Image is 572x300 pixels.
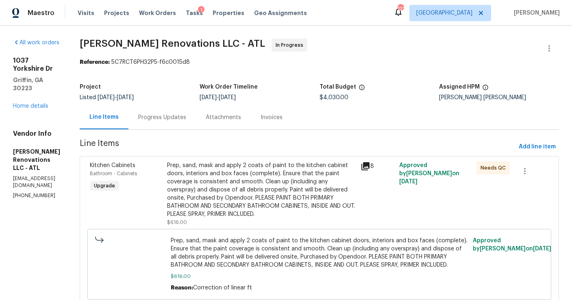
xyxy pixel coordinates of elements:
span: [DATE] [219,95,236,100]
h4: Vendor Info [13,130,60,138]
div: Line Items [89,113,119,121]
span: Prep, sand, mask and apply 2 coats of paint to the kitchen cabinet doors, interiors and box faces... [171,237,468,269]
span: [DATE] [117,95,134,100]
div: 5C7RCT6PH32P5-f6c0015d8 [80,58,559,66]
span: Approved by [PERSON_NAME] on [473,238,551,252]
span: Add line item [519,142,556,152]
h5: Total Budget [320,84,356,90]
h2: 1037 Yorkshire Dr [13,57,60,73]
p: [PHONE_NUMBER] [13,192,60,199]
h5: Assigned HPM [439,84,480,90]
h5: Project [80,84,101,90]
span: The total cost of line items that have been proposed by Opendoor. This sum includes line items th... [359,84,365,95]
div: Invoices [261,113,283,122]
span: Approved by [PERSON_NAME] on [399,163,459,185]
span: [GEOGRAPHIC_DATA] [416,9,472,17]
span: $616.00 [167,220,187,225]
div: 8 [361,161,394,171]
span: Properties [213,9,244,17]
span: Listed [80,95,134,100]
span: Geo Assignments [254,9,307,17]
button: Add line item [515,139,559,154]
span: Needs QC [481,164,509,172]
span: Projects [104,9,129,17]
span: [PERSON_NAME] [511,9,560,17]
span: Reason: [171,285,193,291]
span: $4,030.00 [320,95,348,100]
span: Visits [78,9,94,17]
span: Work Orders [139,9,176,17]
span: Upgrade [91,182,118,190]
span: - [200,95,236,100]
span: Bathroom - Cabinets [90,171,137,176]
span: The hpm assigned to this work order. [482,84,489,95]
div: [PERSON_NAME] [PERSON_NAME] [439,95,559,100]
a: Home details [13,103,48,109]
h5: Griffin, GA 30223 [13,76,60,92]
div: Prep, sand, mask and apply 2 coats of paint to the kitchen cabinet doors, interiors and box faces... [167,161,355,218]
span: [PERSON_NAME] Renovations LLC - ATL [80,39,265,48]
span: [DATE] [533,246,551,252]
h5: [PERSON_NAME] Renovations LLC - ATL [13,148,60,172]
span: - [98,95,134,100]
span: [DATE] [399,179,418,185]
span: [DATE] [200,95,217,100]
span: Correction of linear ft [193,285,252,291]
div: Progress Updates [138,113,186,122]
div: 122 [398,5,403,13]
span: Tasks [186,10,203,16]
span: Line Items [80,139,515,154]
h5: Work Order Timeline [200,84,258,90]
span: In Progress [276,41,307,49]
p: [EMAIL_ADDRESS][DOMAIN_NAME] [13,175,60,189]
span: Maestro [28,9,54,17]
span: [DATE] [98,95,115,100]
div: 1 [198,6,204,14]
span: Kitchen Cabinets [90,163,135,168]
b: Reference: [80,59,110,65]
div: Attachments [206,113,241,122]
span: $616.00 [171,272,468,280]
a: All work orders [13,40,59,46]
